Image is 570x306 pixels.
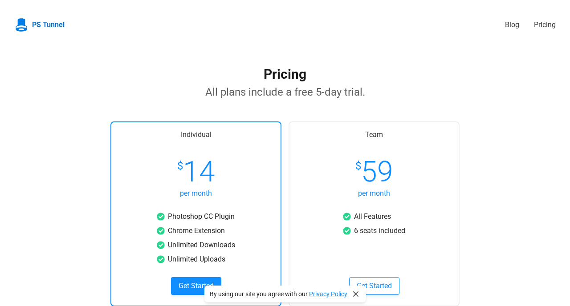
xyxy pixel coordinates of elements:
div: By using our site you agree with our [210,290,347,299]
div: per month [355,188,393,199]
a: Blog [505,20,527,30]
h2: All plans include a free 5-day trial. [14,84,556,100]
div: Team [365,129,383,140]
li: Unlimited Downloads [157,238,235,252]
div: Individual [181,129,212,140]
h1: Pricing [14,64,556,84]
li: Unlimited Uploads [157,252,235,266]
div: per month [177,188,215,199]
span: $ [177,158,183,193]
span: $ [355,158,361,193]
span: PS Tunnel [32,20,65,30]
span: 14 [183,151,215,193]
button: Get Started [171,277,221,295]
span: 59 [361,151,393,193]
li: Chrome Extension [157,224,235,238]
li: 6 seats included [343,224,405,238]
a: Pricing [534,20,556,30]
a: Privacy Policy [309,290,347,298]
button: Get Started [349,277,399,295]
li: Photoshop CC Plugin [157,209,235,224]
li: All Features [343,209,405,224]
